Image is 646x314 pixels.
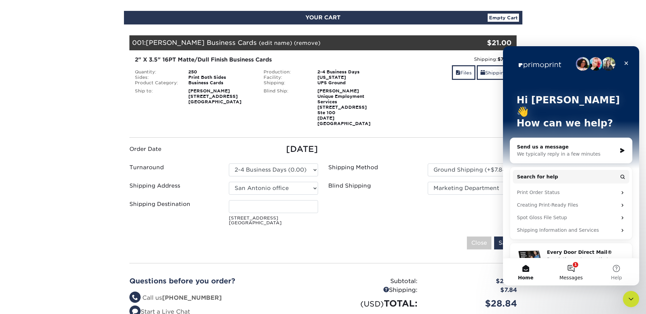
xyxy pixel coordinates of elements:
small: (USD) [360,299,384,308]
div: Business Cards [183,80,258,86]
iframe: Intercom live chat [623,291,639,307]
iframe: Intercom live chat [503,46,639,285]
span: shipping [480,70,485,75]
strong: [PERSON_NAME] [STREET_ADDRESS] [GEOGRAPHIC_DATA] [188,88,241,104]
div: Product Category: [130,80,184,86]
div: $7.84 [423,286,522,295]
div: Shipping: [258,80,312,86]
div: Shipping: [393,56,511,63]
strong: [PERSON_NAME] Unique Employment Services [STREET_ADDRESS] Ste 100 [DATE][GEOGRAPHIC_DATA] [317,88,371,126]
div: $28.84 [423,297,522,310]
div: 250 [183,69,258,75]
label: Shipping Destination [129,200,190,208]
input: Close [467,237,491,249]
div: Ship to: [130,88,184,105]
div: 001: [129,35,452,50]
label: Order Date [129,145,161,153]
label: Shipping Address [129,182,180,190]
input: Save [494,237,517,249]
div: [DATE] [229,143,318,155]
label: Shipping Method [328,163,378,172]
div: $21.00 [452,38,512,48]
a: (remove) [294,40,320,46]
h2: Questions before you order? [129,277,318,285]
label: Blind Shipping [328,182,371,190]
div: [US_STATE] [312,75,388,80]
a: Files [452,65,475,80]
div: Quantity: [130,69,184,75]
span: YOUR CART [305,14,341,21]
span: files [456,70,460,75]
div: Sides: [130,75,184,80]
div: Print Both Sides [183,75,258,80]
a: Shipping [477,65,511,80]
div: Production: [258,69,312,75]
div: Shipping: [323,286,423,295]
a: Empty Cart [488,14,519,22]
div: Subtotal: [323,277,423,286]
strong: $7.84 [498,56,511,62]
label: Turnaround [129,163,164,172]
div: 2-4 Business Days [312,69,388,75]
div: Blind Ship: [258,88,312,126]
div: 2" X 3.5" 16PT Matte/Dull Finish Business Cards [135,56,382,64]
strong: [PHONE_NUMBER] [162,294,222,301]
div: UPS Ground [312,80,388,86]
li: Call us [129,294,318,302]
div: TOTAL: [323,297,423,310]
div: $21.00 [423,277,522,286]
span: [PERSON_NAME] Business Cards [146,39,257,46]
a: (edit name) [259,40,292,46]
small: [STREET_ADDRESS] [GEOGRAPHIC_DATA] [229,216,318,226]
div: Facility: [258,75,312,80]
